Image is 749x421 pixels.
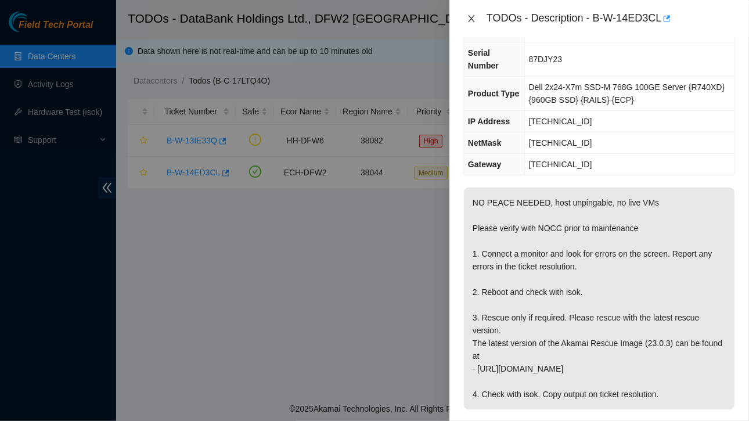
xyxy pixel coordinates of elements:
span: [TECHNICAL_ID] [529,160,592,169]
div: TODOs - Description - B-W-14ED3CL [487,9,735,28]
button: Close [463,13,480,24]
span: IP Address [468,117,510,126]
span: Serial Number [468,48,499,70]
span: 87DJY23 [529,55,563,64]
span: Gateway [468,160,502,169]
span: [TECHNICAL_ID] [529,117,592,126]
span: Product Type [468,89,519,98]
p: NO PEACE NEEDED, host unpingable, no live VMs Please verify with NOCC prior to maintenance 1. Con... [464,188,734,409]
span: [TECHNICAL_ID] [529,138,592,147]
span: Dell 2x24-X7m SSD-M 768G 100GE Server {R740XD} {960GB SSD} {RAILS} {ECP} [529,82,725,105]
span: NetMask [468,138,502,147]
span: close [467,14,476,23]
